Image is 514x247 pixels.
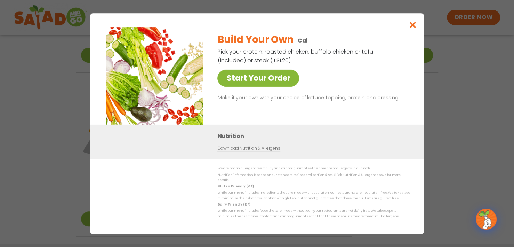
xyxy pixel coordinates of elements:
p: While our menu includes ingredients that are made without gluten, our restaurants are not gluten ... [217,190,410,201]
p: Cal [297,36,308,45]
p: Pick your protein: roasted chicken, buffalo chicken or tofu (included) or steak (+$1.20) [217,47,374,65]
p: Make it your own with your choice of lettuce, topping, protein and dressing! [217,94,407,102]
p: We are not an allergen free facility and cannot guarantee the absence of allergens in our foods. [217,166,410,171]
p: Nutrition information is based on our standard recipes and portion sizes. Click Nutrition & Aller... [217,172,410,183]
a: Start Your Order [217,70,299,87]
button: Close modal [401,13,424,37]
strong: Dairy Friendly (DF) [217,202,250,207]
h3: Nutrition [217,132,413,140]
img: wpChatIcon [476,209,496,229]
h2: Build Your Own [217,32,293,47]
img: Featured product photo for Build Your Own [106,27,203,125]
a: Download Nutrition & Allergens [217,145,280,152]
strong: Gluten Friendly (GF) [217,184,254,188]
p: While our menu includes foods that are made without dairy, our restaurants are not dairy free. We... [217,208,410,219]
